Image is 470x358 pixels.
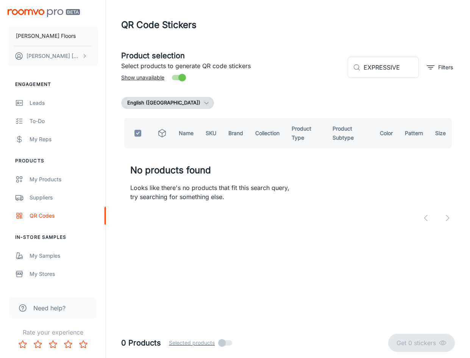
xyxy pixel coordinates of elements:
p: Looks like there's no products that fit this search query, try searching for something else. [130,183,297,201]
th: Collection [249,118,286,148]
th: Product Subtype [326,118,374,148]
div: My Products [30,175,98,184]
div: Leads [30,99,98,107]
h5: Product selection [121,50,342,61]
button: English ([GEOGRAPHIC_DATA]) [121,97,214,109]
div: My Reps [30,135,98,143]
button: filter [425,61,455,73]
h4: No products found [130,163,446,177]
p: [PERSON_NAME] Floors [16,32,76,40]
img: Roomvo PRO Beta [8,9,80,17]
th: Pattern [399,118,429,148]
th: Color [374,118,399,148]
p: Select products to generate QR code stickers [121,61,342,70]
p: [PERSON_NAME] [PERSON_NAME] [27,52,80,60]
span: Show unavailable [121,73,164,82]
div: Suppliers [30,193,98,202]
th: Brand [222,118,249,148]
th: Name [173,118,200,148]
th: SKU [200,118,222,148]
div: My Samples [30,252,98,260]
th: Product Type [286,118,326,148]
p: Filters [438,63,453,72]
h1: QR Code Stickers [121,18,197,32]
button: [PERSON_NAME] Floors [8,26,98,46]
div: QR Codes [30,212,98,220]
button: [PERSON_NAME] [PERSON_NAME] [8,46,98,66]
th: Size [429,118,455,148]
input: Search by SKU, brand, collection... [364,57,419,78]
div: To-do [30,117,98,125]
